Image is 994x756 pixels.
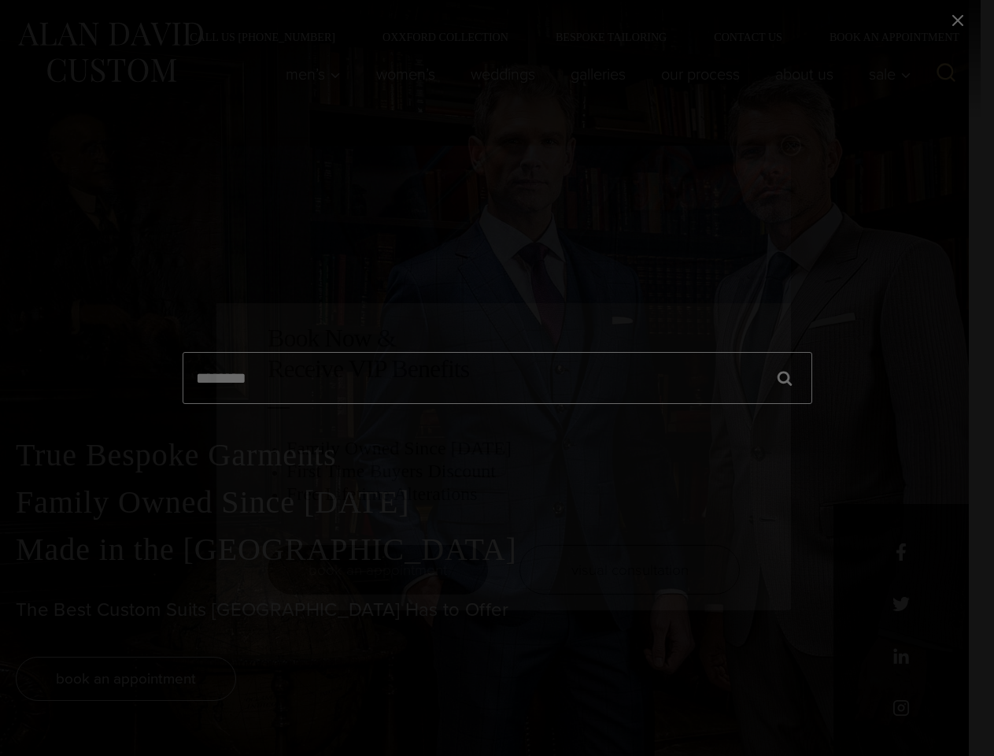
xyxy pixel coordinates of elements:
h3: Family Owned Since [DATE] [286,437,740,460]
a: visual consultation [519,545,740,595]
button: Close [781,135,801,156]
h3: Free Lifetime Alterations [286,483,740,506]
a: book an appointment [268,545,488,595]
h2: Book Now & Receive VIP Benefits [268,323,740,384]
h3: First Time Buyers Discount [286,460,740,483]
